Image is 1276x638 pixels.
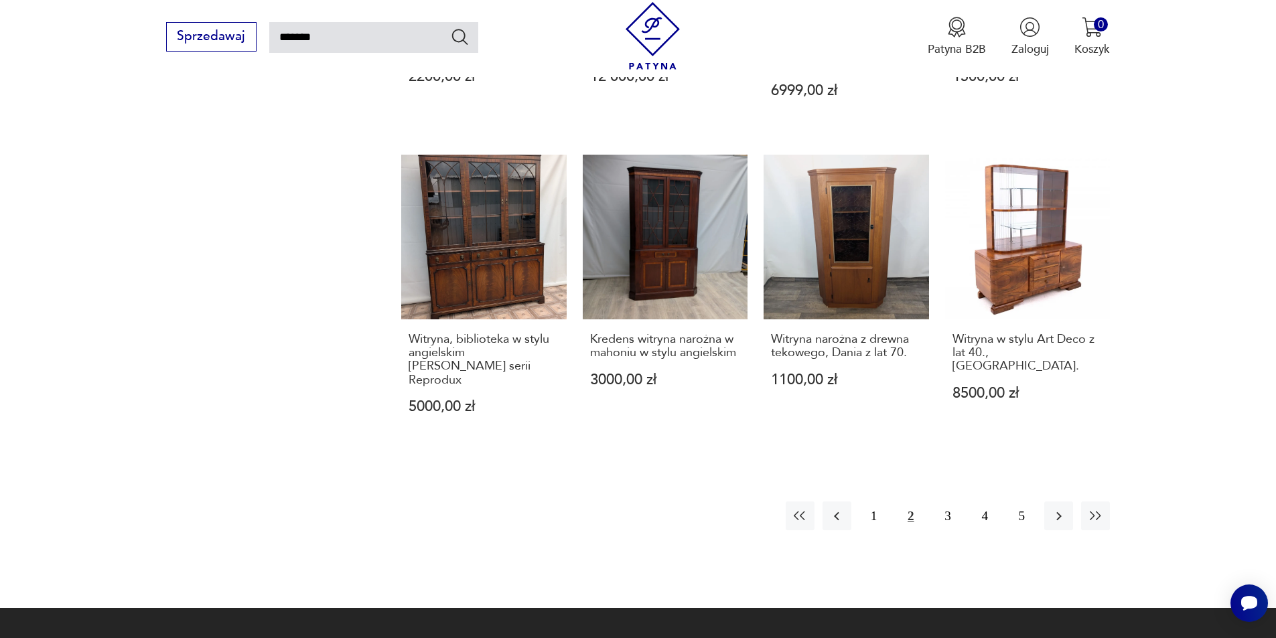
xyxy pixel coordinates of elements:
img: Ikona medalu [946,17,967,37]
p: 5000,00 zł [409,400,559,414]
a: Witryna w stylu Art Deco z lat 40., Polska.Witryna w stylu Art Deco z lat 40., [GEOGRAPHIC_DATA].... [945,155,1111,445]
p: 1500,00 zł [952,70,1103,84]
button: 2 [896,501,925,530]
a: Kredens witryna narożna w mahoniu w stylu angielskimKredens witryna narożna w mahoniu w stylu ang... [583,155,748,445]
h3: Witryna, biblioteka w stylu angielskim [PERSON_NAME] serii Reprodux [409,333,559,388]
h3: Witryna w stylu Art Deco z lat 40., [GEOGRAPHIC_DATA]. [952,333,1103,374]
p: Koszyk [1074,42,1110,57]
p: 3000,00 zł [590,373,741,387]
p: 12 000,00 zł [590,70,741,84]
p: 1100,00 zł [771,373,922,387]
img: Ikona koszyka [1082,17,1103,37]
iframe: Smartsupp widget button [1230,584,1268,622]
button: 0Koszyk [1074,17,1110,57]
button: Zaloguj [1011,17,1049,57]
img: Patyna - sklep z meblami i dekoracjami vintage [619,2,687,70]
h3: Kredens witryna narożna w mahoniu w stylu angielskim [590,333,741,360]
a: Witryna narożna z drewna tekowego, Dania z lat 70.Witryna narożna z drewna tekowego, Dania z lat ... [764,155,929,445]
button: Szukaj [450,27,470,46]
button: 4 [971,501,999,530]
div: 0 [1094,17,1108,31]
button: 5 [1007,501,1036,530]
a: Ikona medaluPatyna B2B [928,17,986,57]
button: 3 [933,501,962,530]
p: 8500,00 zł [952,386,1103,400]
button: Patyna B2B [928,17,986,57]
img: Ikonka użytkownika [1019,17,1040,37]
p: Patyna B2B [928,42,986,57]
p: Zaloguj [1011,42,1049,57]
p: 2200,00 zł [409,70,559,84]
button: Sprzedawaj [166,22,257,52]
a: Sprzedawaj [166,32,257,43]
h3: Witryna narożna z drewna tekowego, Dania z lat 70. [771,333,922,360]
button: 1 [859,501,888,530]
p: 6999,00 zł [771,84,922,98]
a: Witryna, biblioteka w stylu angielskim Bevan Funnel serii ReproduxWitryna, biblioteka w stylu ang... [401,155,567,445]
